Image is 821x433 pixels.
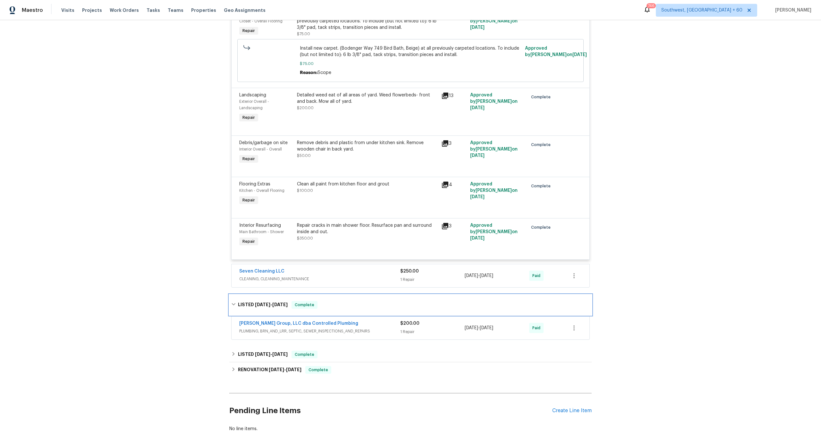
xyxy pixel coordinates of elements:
span: CLEANING, CLEANING_MAINTENANCE [239,276,400,282]
span: [DATE] [286,367,301,372]
div: LISTED [DATE]-[DATE]Complete [229,347,592,362]
span: Repair [240,197,258,203]
span: Geo Assignments [224,7,266,13]
span: Maestro [22,7,43,13]
span: Complete [292,302,317,308]
span: - [465,273,493,279]
span: Properties [191,7,216,13]
span: Repair [240,156,258,162]
span: Complete [306,367,331,373]
span: $50.00 [297,154,311,158]
span: Complete [292,351,317,358]
h6: RENOVATION [238,366,301,374]
span: $350.00 [297,236,313,240]
span: [DATE] [272,352,288,356]
span: Debris/garbage on site [239,141,288,145]
span: Interior Resurfacing [239,223,281,228]
div: RENOVATION [DATE]-[DATE]Complete [229,362,592,378]
span: $75.00 [300,61,521,67]
span: [DATE] [470,236,485,241]
span: $250.00 [400,269,419,274]
div: 746 [648,3,655,9]
div: LISTED [DATE]-[DATE]Complete [229,295,592,315]
span: [DATE] [255,352,270,356]
span: $100.00 [297,189,313,192]
span: $200.00 [400,321,419,326]
span: Repair [240,238,258,245]
span: [DATE] [255,302,270,307]
div: 13 [441,92,466,100]
span: Main Bathroom - Shower [239,230,284,234]
span: Work Orders [110,7,139,13]
span: Interior Overall - Overall [239,147,282,151]
span: [DATE] [470,106,485,110]
span: Complete [531,224,553,231]
span: $200.00 [297,106,314,110]
a: Seven Cleaning LLC [239,269,284,274]
h6: LISTED [238,301,288,309]
span: [DATE] [272,302,288,307]
span: [DATE] [465,326,478,330]
span: $75.00 [297,32,310,36]
span: Approved by [PERSON_NAME] on [470,12,518,30]
span: [PERSON_NAME] [773,7,811,13]
span: Complete [531,94,553,100]
span: Tasks [147,8,160,12]
div: 1 Repair [400,329,465,335]
span: [DATE] [470,153,485,158]
span: Approved by [PERSON_NAME] on [470,93,518,110]
span: Kitchen - Overall Flooring [239,189,284,192]
span: Scope [317,70,331,75]
span: Repair [240,114,258,121]
span: Projects [82,7,102,13]
span: [DATE] [470,195,485,199]
div: Detailed weed eat of all areas of yard. Weed flowerbeds- front and back. Mow all of yard. [297,92,437,105]
span: Paid [532,325,543,331]
span: PLUMBING, BRN_AND_LRR, SEPTIC, SEWER_INSPECTIONS_AND_REPAIRS [239,328,400,334]
span: Complete [531,183,553,189]
span: Landscaping [239,93,266,97]
span: [DATE] [480,274,493,278]
div: Create Line Item [552,408,592,414]
span: [DATE] [572,53,587,57]
div: Clean all paint from kitchen floor and grout [297,181,437,187]
div: 3 [441,222,466,230]
span: - [255,302,288,307]
span: - [269,367,301,372]
div: Remove debris and plastic from under kitchen sink. Remove wooden chair in back yard. [297,140,437,152]
span: Install new carpet. (Bodenger Way 749 Bird Bath, Beige) at all previously carpeted locations. To ... [300,45,521,58]
h2: Pending Line Items [229,396,552,426]
span: Repair [240,28,258,34]
span: Paid [532,273,543,279]
span: Approved by [PERSON_NAME] on [470,182,518,199]
span: Visits [61,7,74,13]
span: - [465,325,493,331]
span: [DATE] [269,367,284,372]
span: Reason: [300,70,317,75]
div: Install new carpet. (Bodenger Way 749 Bird Bath, Beige) at all previously carpeted locations. To ... [297,12,437,31]
span: Teams [168,7,183,13]
span: Approved by [PERSON_NAME] on [470,141,518,158]
span: Approved by [PERSON_NAME] on [470,223,518,241]
span: Flooring Extras [239,182,270,186]
h6: LISTED [238,351,288,358]
span: [DATE] [480,326,493,330]
span: [DATE] [465,274,478,278]
span: Complete [531,142,553,148]
div: Repair cracks in main shower floor. Resurface pan and surround inside and out. [297,222,437,235]
span: Approved by [PERSON_NAME] on [525,46,587,57]
span: [DATE] [470,25,485,30]
span: Southwest, [GEOGRAPHIC_DATA] + 60 [661,7,742,13]
div: 3 [441,140,466,147]
div: 4 [441,181,466,189]
a: [PERSON_NAME] Group, LLC dba Controlled Plumbing [239,321,358,326]
div: No line items. [229,426,592,432]
span: - [255,352,288,356]
div: 1 Repair [400,276,465,283]
span: Closet - Overall Flooring [239,19,283,23]
span: Exterior Overall - Landscaping [239,100,269,110]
